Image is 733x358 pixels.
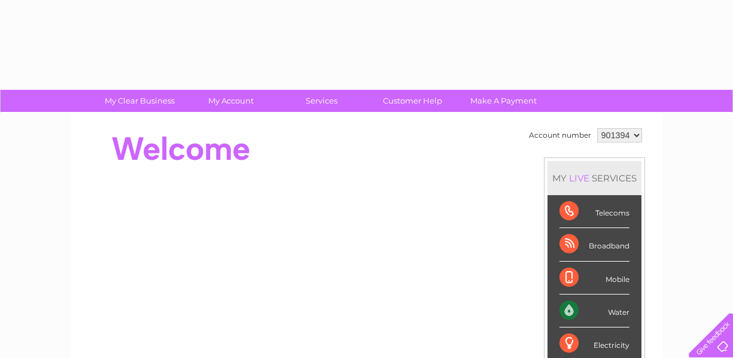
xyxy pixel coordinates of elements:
[181,90,280,112] a: My Account
[548,161,641,195] div: MY SERVICES
[526,125,594,145] td: Account number
[90,90,189,112] a: My Clear Business
[454,90,553,112] a: Make A Payment
[559,295,629,327] div: Water
[559,195,629,228] div: Telecoms
[559,228,629,261] div: Broadband
[272,90,371,112] a: Services
[567,172,592,184] div: LIVE
[363,90,462,112] a: Customer Help
[559,262,629,295] div: Mobile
